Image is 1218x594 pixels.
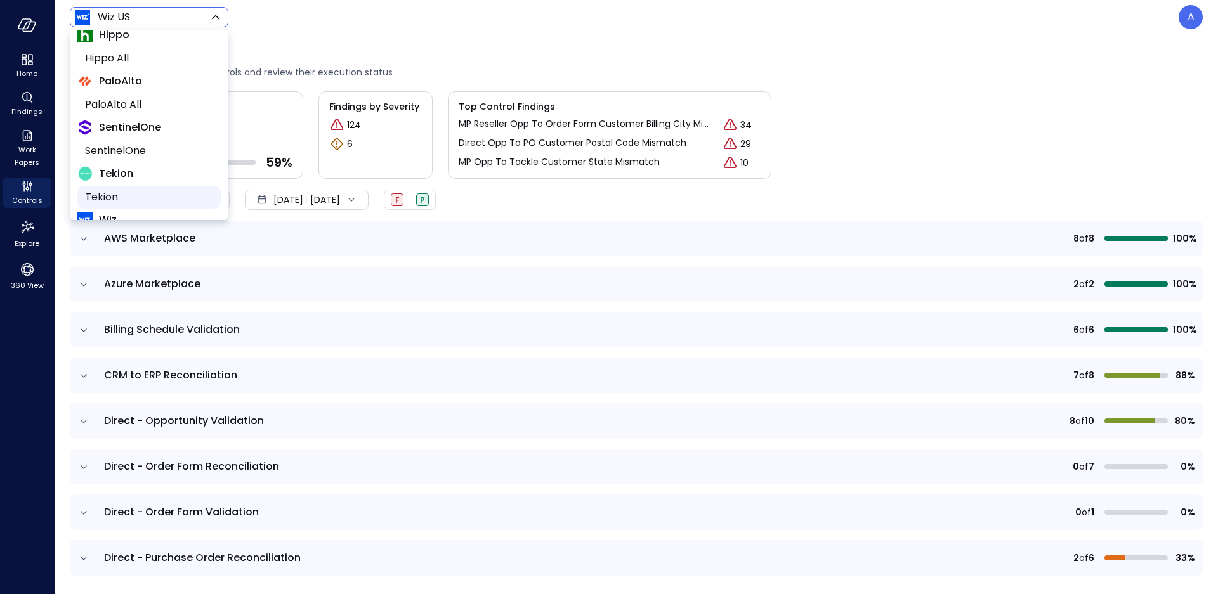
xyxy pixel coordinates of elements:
li: SentinelOne [77,139,221,162]
li: Tekion [77,186,221,209]
img: PaloAlto [77,74,93,89]
li: PaloAlto All [77,93,221,116]
img: Hippo [77,27,93,42]
span: SentinelOne [99,120,161,135]
img: SentinelOne [77,120,93,135]
li: Hippo All [77,47,221,70]
span: PaloAlto [99,74,142,89]
img: Wiz [77,212,93,228]
span: PaloAlto All [85,97,211,112]
span: Hippo [99,27,129,42]
span: Hippo All [85,51,211,66]
img: Tekion [77,166,93,181]
span: SentinelOne [85,143,211,158]
span: Tekion [99,166,133,181]
span: Wiz [99,212,117,228]
span: Tekion [85,190,211,205]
